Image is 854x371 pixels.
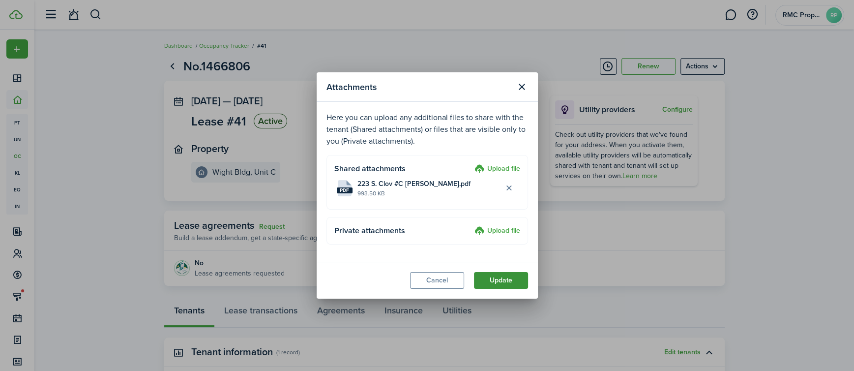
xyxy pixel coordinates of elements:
[501,180,518,197] button: Delete file
[337,180,353,196] file-icon: File
[357,179,471,189] span: 223 S. Clov #C [PERSON_NAME].pdf
[326,112,528,147] p: Here you can upload any additional files to share with the tenant (Shared attachments) or files t...
[334,225,471,237] h4: Private attachments
[474,272,528,289] button: Update
[410,272,464,289] button: Cancel
[334,163,471,175] h4: Shared attachments
[357,189,501,198] file-size: 993.50 KB
[337,187,353,193] file-extension: pdf
[326,77,511,96] modal-title: Attachments
[514,79,530,95] button: Close modal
